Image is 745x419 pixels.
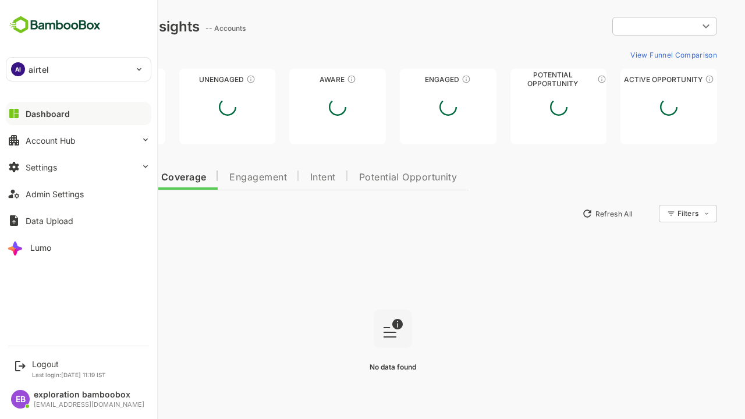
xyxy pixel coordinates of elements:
[32,371,106,378] p: Last login: [DATE] 11:19 IST
[637,209,658,218] div: Filters
[26,109,70,119] div: Dashboard
[318,173,417,182] span: Potential Opportunity
[6,155,151,179] button: Settings
[6,102,151,125] button: Dashboard
[29,63,49,76] p: airtel
[28,75,125,84] div: Unreached
[6,129,151,152] button: Account Hub
[40,173,165,182] span: Data Quality and Coverage
[11,62,25,76] div: AI
[26,216,73,226] div: Data Upload
[26,162,57,172] div: Settings
[421,74,430,84] div: These accounts are warm, further nurturing would qualify them to MQAs
[30,243,51,253] div: Lumo
[28,203,113,224] button: New Insights
[6,58,151,81] div: AIairtel
[28,18,159,35] div: Dashboard Insights
[329,363,375,371] span: No data found
[306,74,315,84] div: These accounts have just entered the buying cycle and need further nurturing
[580,75,676,84] div: Active Opportunity
[95,74,104,84] div: These accounts have not been engaged with for a defined time period
[269,173,295,182] span: Intent
[165,24,208,33] ag: -- Accounts
[6,236,151,259] button: Lumo
[189,173,246,182] span: Engagement
[470,75,566,84] div: Potential Opportunity
[536,204,597,223] button: Refresh All
[34,390,144,400] div: exploration bamboobox
[6,209,151,232] button: Data Upload
[664,74,673,84] div: These accounts have open opportunities which might be at any of the Sales Stages
[11,390,30,409] div: EB
[249,75,345,84] div: Aware
[139,75,235,84] div: Unengaged
[205,74,215,84] div: These accounts have not shown enough engagement and need nurturing
[34,401,144,409] div: [EMAIL_ADDRESS][DOMAIN_NAME]
[572,16,676,37] div: ​
[636,203,676,224] div: Filters
[585,45,676,64] button: View Funnel Comparison
[556,74,566,84] div: These accounts are MQAs and can be passed on to Inside Sales
[6,14,104,36] img: BambooboxFullLogoMark.5f36c76dfaba33ec1ec1367b70bb1252.svg
[6,182,151,205] button: Admin Settings
[359,75,456,84] div: Engaged
[26,136,76,145] div: Account Hub
[32,359,106,369] div: Logout
[26,189,84,199] div: Admin Settings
